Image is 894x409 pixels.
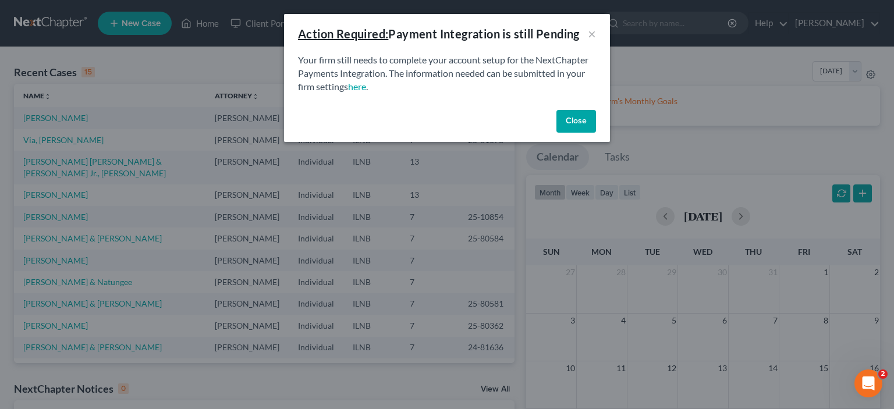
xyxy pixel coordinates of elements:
[878,369,888,379] span: 2
[298,54,596,94] p: Your firm still needs to complete your account setup for the NextChapter Payments Integration. Th...
[854,369,882,397] iframe: Intercom live chat
[298,27,388,41] u: Action Required:
[298,26,580,42] div: Payment Integration is still Pending
[588,27,596,41] button: ×
[348,81,366,92] a: here
[556,110,596,133] button: Close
